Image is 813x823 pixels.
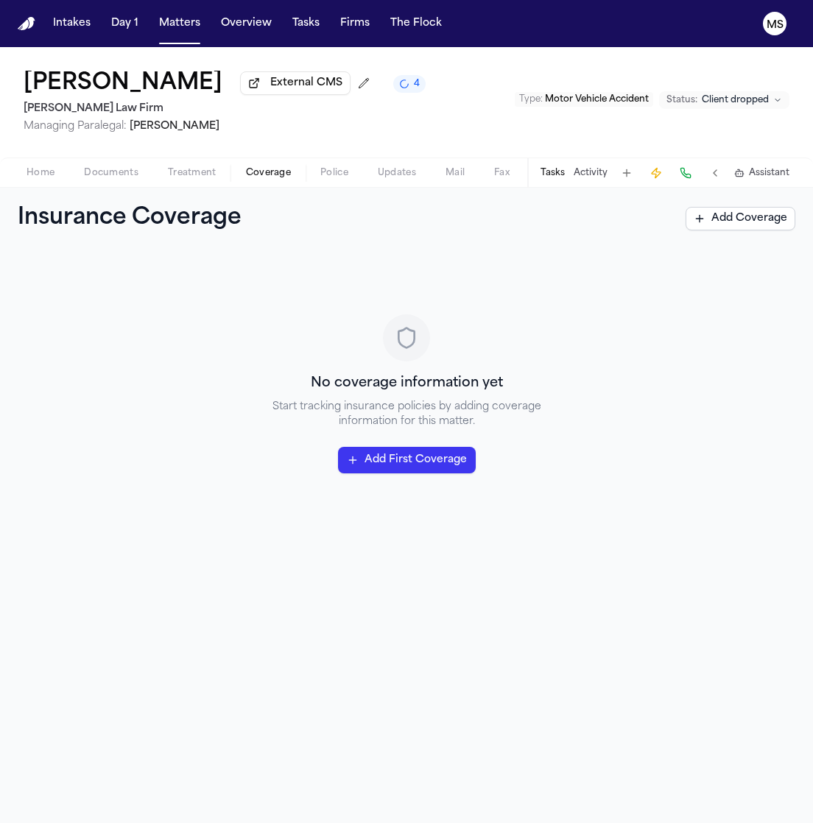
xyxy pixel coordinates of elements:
button: Add Task [616,163,637,183]
button: Add Coverage [686,207,795,230]
span: 4 [414,78,420,90]
span: Fax [494,167,510,179]
button: Day 1 [105,10,144,37]
span: Status: [666,94,697,106]
span: Motor Vehicle Accident [545,95,649,104]
p: Start tracking insurance policies by adding coverage information for this matter. [265,400,548,429]
button: Matters [153,10,206,37]
h1: [PERSON_NAME] [24,71,222,97]
h2: [PERSON_NAME] Law Firm [24,100,426,118]
button: Create Immediate Task [646,163,666,183]
span: Documents [84,167,138,179]
span: Treatment [168,167,217,179]
button: Add First Coverage [338,447,476,473]
span: Mail [446,167,465,179]
span: Assistant [749,167,789,179]
button: Overview [215,10,278,37]
img: Finch Logo [18,17,35,31]
button: Tasks [541,167,565,179]
span: Client dropped [702,94,769,106]
h1: Insurance Coverage [18,205,274,232]
span: Coverage [246,167,291,179]
button: Change status from Client dropped [659,91,789,109]
button: External CMS [240,71,351,95]
span: Managing Paralegal: [24,121,127,132]
button: The Flock [384,10,448,37]
span: Home [27,167,54,179]
a: Home [18,17,35,31]
span: Updates [378,167,416,179]
button: Intakes [47,10,96,37]
span: External CMS [270,76,342,91]
button: Activity [574,167,608,179]
span: Type : [519,95,543,104]
span: [PERSON_NAME] [130,121,219,132]
span: Police [320,167,348,179]
button: Tasks [286,10,325,37]
button: Edit matter name [24,71,222,97]
button: Make a Call [675,163,696,183]
h3: No coverage information yet [311,373,503,394]
button: 4 active tasks [393,75,426,93]
button: Firms [334,10,376,37]
button: Assistant [734,167,789,179]
text: MS [767,20,784,30]
button: Edit Type: Motor Vehicle Accident [515,92,653,107]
